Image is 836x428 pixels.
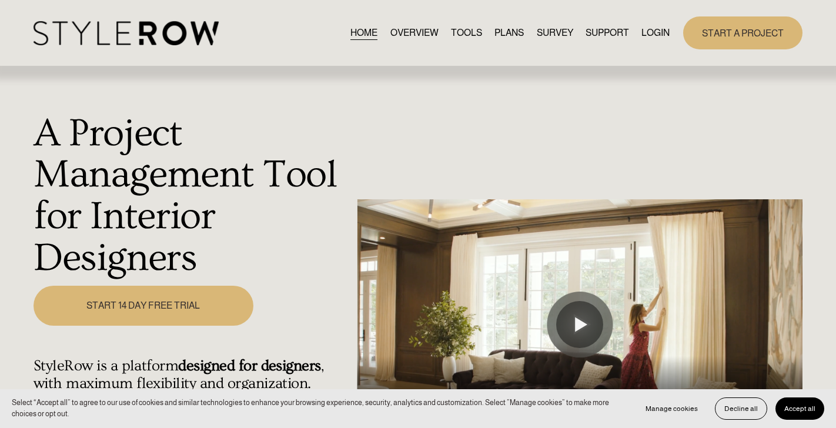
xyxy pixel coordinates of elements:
a: LOGIN [641,25,670,41]
h1: A Project Management Tool for Interior Designers [34,113,350,280]
button: Manage cookies [637,397,707,420]
a: PLANS [494,25,524,41]
a: HOME [350,25,377,41]
button: Decline all [715,397,767,420]
h4: StyleRow is a platform , with maximum flexibility and organization. [34,357,350,393]
span: Decline all [724,404,758,413]
img: StyleRow [34,21,219,45]
button: Accept all [775,397,824,420]
strong: designed for designers [178,357,320,374]
a: OVERVIEW [390,25,439,41]
a: TOOLS [451,25,482,41]
span: Manage cookies [646,404,698,413]
a: START 14 DAY FREE TRIAL [34,286,253,325]
a: START A PROJECT [683,16,802,49]
span: Accept all [784,404,815,413]
a: folder dropdown [586,25,629,41]
span: SUPPORT [586,26,629,40]
button: Play [556,301,603,348]
p: Select “Accept all” to agree to our use of cookies and similar technologies to enhance your brows... [12,397,625,420]
a: SURVEY [537,25,573,41]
